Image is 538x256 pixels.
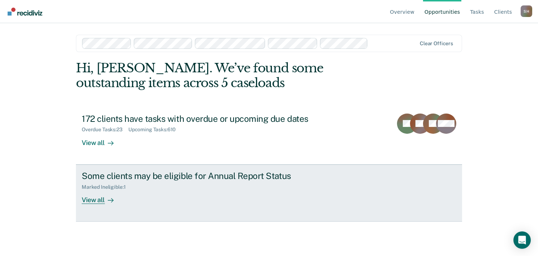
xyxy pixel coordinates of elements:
div: 172 clients have tasks with overdue or upcoming due dates [82,114,336,124]
div: View all [82,190,122,204]
div: View all [82,133,122,147]
a: 172 clients have tasks with overdue or upcoming due datesOverdue Tasks:23Upcoming Tasks:610View all [76,108,462,165]
a: Some clients may be eligible for Annual Report StatusMarked Ineligible:1View all [76,165,462,222]
img: Recidiviz [8,8,42,16]
div: Some clients may be eligible for Annual Report Status [82,171,336,181]
div: Upcoming Tasks : 610 [128,127,182,133]
div: Open Intercom Messenger [513,231,531,249]
div: Clear officers [420,40,453,47]
button: Profile dropdown button [521,5,532,17]
div: Marked Ineligible : 1 [82,184,131,190]
div: S H [521,5,532,17]
div: Overdue Tasks : 23 [82,127,128,133]
div: Hi, [PERSON_NAME]. We’ve found some outstanding items across 5 caseloads [76,61,385,90]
